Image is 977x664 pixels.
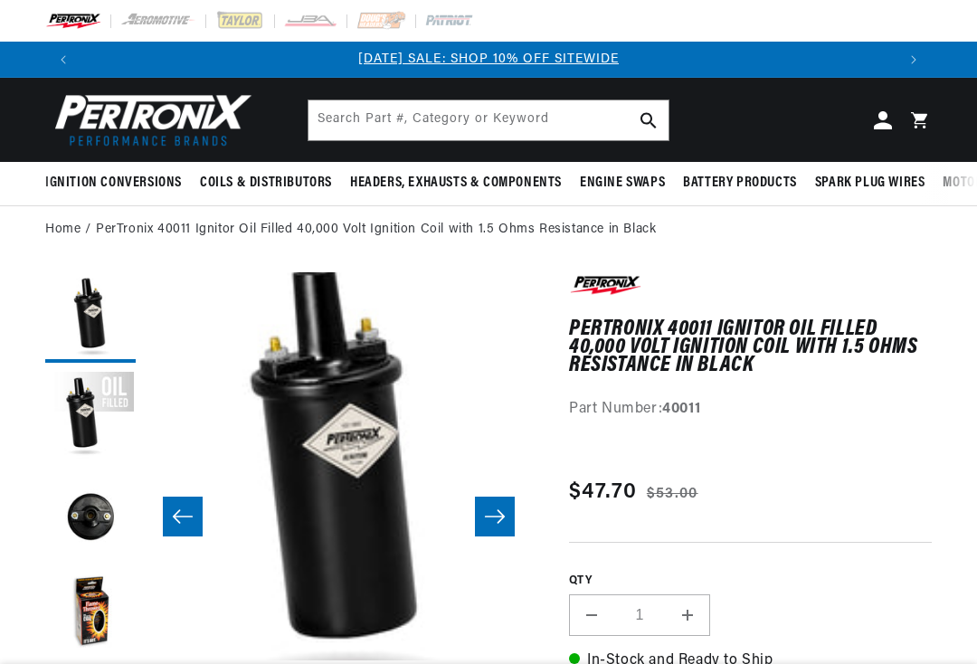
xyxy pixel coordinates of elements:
nav: breadcrumbs [45,220,932,240]
img: Pertronix [45,89,253,151]
button: Load image 3 in gallery view [45,471,136,562]
div: Part Number: [569,398,932,422]
span: Battery Products [683,174,797,193]
button: Load image 4 in gallery view [45,571,136,661]
button: Slide left [163,497,203,536]
button: Slide right [475,497,515,536]
div: 1 of 3 [81,50,896,70]
button: Load image 2 in gallery view [45,372,136,462]
summary: Battery Products [674,162,806,204]
button: Load image 1 in gallery view [45,272,136,363]
a: [DATE] SALE: SHOP 10% OFF SITEWIDE [358,52,619,66]
span: Headers, Exhausts & Components [350,174,562,193]
button: Search Part #, Category or Keyword [629,100,669,140]
summary: Spark Plug Wires [806,162,934,204]
summary: Headers, Exhausts & Components [341,162,571,204]
s: $53.00 [647,483,698,505]
a: Home [45,220,81,240]
span: $47.70 [569,476,638,508]
span: Coils & Distributors [200,174,332,193]
button: Translation missing: en.sections.announcements.next_announcement [896,42,932,78]
strong: 40011 [662,402,700,416]
h1: PerTronix 40011 Ignitor Oil Filled 40,000 Volt Ignition Coil with 1.5 Ohms Resistance in Black [569,320,932,375]
span: Engine Swaps [580,174,665,193]
span: Ignition Conversions [45,174,182,193]
button: Translation missing: en.sections.announcements.previous_announcement [45,42,81,78]
input: Search Part #, Category or Keyword [308,100,669,140]
summary: Engine Swaps [571,162,674,204]
div: Announcement [81,50,896,70]
label: QTY [569,574,932,589]
summary: Coils & Distributors [191,162,341,204]
a: PerTronix 40011 Ignitor Oil Filled 40,000 Volt Ignition Coil with 1.5 Ohms Resistance in Black [96,220,656,240]
summary: Ignition Conversions [45,162,191,204]
span: Spark Plug Wires [815,174,925,193]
